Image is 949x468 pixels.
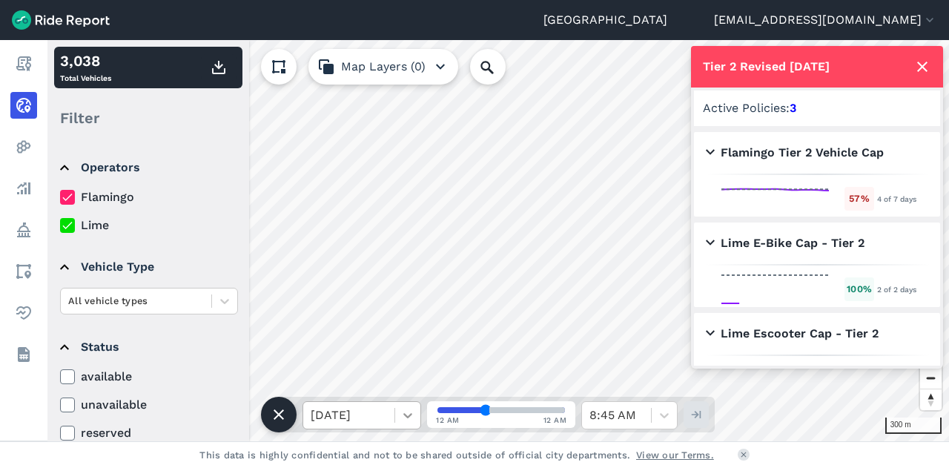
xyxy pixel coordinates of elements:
div: 100 % [844,277,874,300]
div: 3,038 [60,50,111,72]
button: Map Layers (0) [308,49,458,85]
button: Zoom out [920,367,942,389]
label: Lime [60,217,238,234]
summary: Operators [60,147,236,188]
h1: Tier 2 Revised [DATE] [703,58,830,76]
input: Search Location or Vehicles [470,49,529,85]
label: available [60,368,238,386]
summary: Status [60,326,236,368]
div: Filter [54,95,242,141]
a: Datasets [10,341,37,368]
strong: 3 [790,101,796,115]
div: 300 m [885,418,942,434]
h2: Active Policies: [703,99,931,117]
a: Health [10,300,37,326]
label: reserved [60,424,238,442]
div: 57 % [844,187,874,210]
a: Policy [10,217,37,243]
h2: Flamingo Tier 2 Vehicle Cap [706,144,884,162]
h2: Lime Escooter Cap - Tier 2 [706,325,879,343]
div: Total Vehicles [60,50,111,85]
summary: Vehicle Type [60,246,236,288]
a: Areas [10,258,37,285]
span: 12 AM [543,415,567,426]
div: 2 of 2 days [877,283,916,296]
button: Reset bearing to north [920,389,942,410]
div: 4 of 7 days [877,192,916,205]
canvas: Map [47,40,949,441]
label: unavailable [60,396,238,414]
a: Realtime [10,92,37,119]
span: 12 AM [436,415,460,426]
label: Flamingo [60,188,238,206]
a: Report [10,50,37,77]
a: View our Terms. [636,448,714,462]
a: Heatmaps [10,134,37,160]
a: Analyze [10,175,37,202]
button: [EMAIL_ADDRESS][DOMAIN_NAME] [714,11,937,29]
img: Ride Report [12,10,110,30]
h2: Lime E-Bike Cap - Tier 2 [706,234,864,252]
a: [GEOGRAPHIC_DATA] [543,11,667,29]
